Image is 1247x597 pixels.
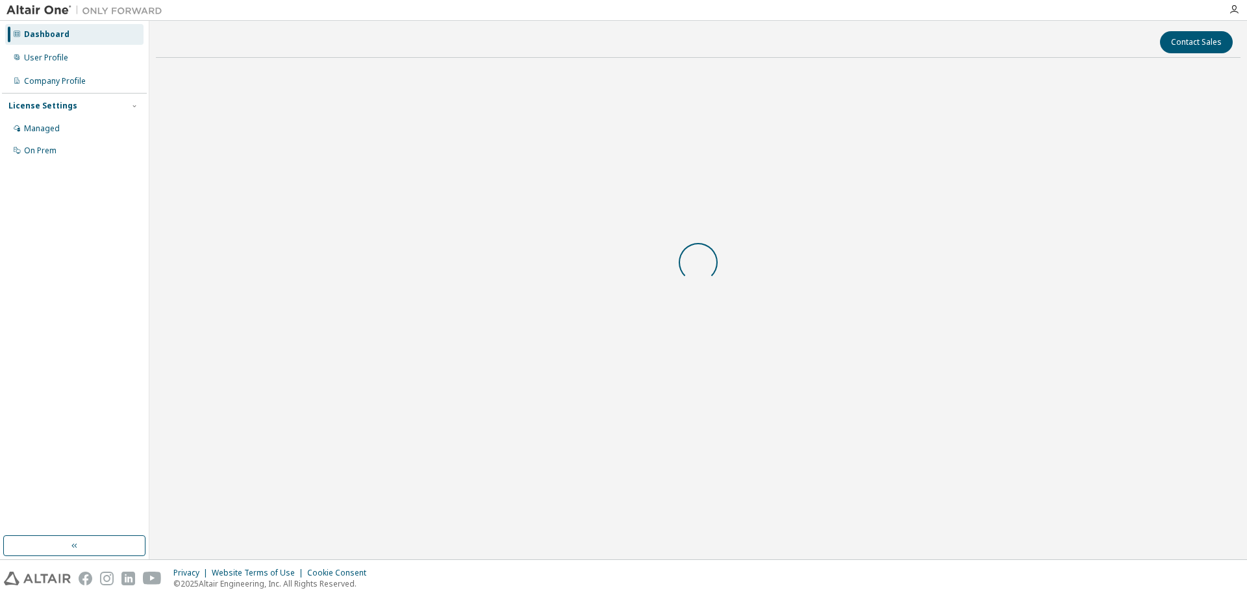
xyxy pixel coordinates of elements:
p: © 2025 Altair Engineering, Inc. All Rights Reserved. [173,578,374,589]
img: youtube.svg [143,572,162,585]
div: Cookie Consent [307,568,374,578]
img: altair_logo.svg [4,572,71,585]
div: Privacy [173,568,212,578]
div: Dashboard [24,29,69,40]
div: License Settings [8,101,77,111]
img: Altair One [6,4,169,17]
div: On Prem [24,146,57,156]
div: User Profile [24,53,68,63]
div: Managed [24,123,60,134]
img: instagram.svg [100,572,114,585]
button: Contact Sales [1160,31,1233,53]
img: linkedin.svg [121,572,135,585]
div: Company Profile [24,76,86,86]
img: facebook.svg [79,572,92,585]
div: Website Terms of Use [212,568,307,578]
